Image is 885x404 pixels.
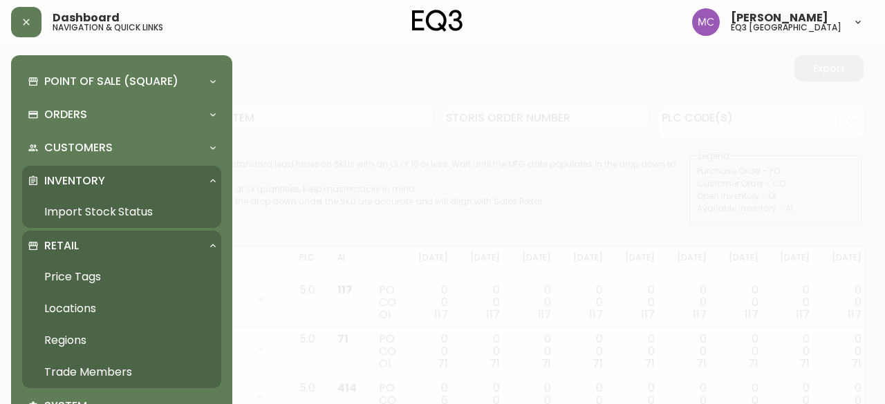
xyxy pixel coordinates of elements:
a: Import Stock Status [22,196,221,228]
span: [PERSON_NAME] [731,12,828,23]
img: logo [412,10,463,32]
div: Inventory [22,166,221,196]
p: Inventory [44,173,105,189]
p: Orders [44,107,87,122]
p: Point of Sale (Square) [44,74,178,89]
span: Dashboard [53,12,120,23]
div: Retail [22,231,221,261]
p: Retail [44,238,79,253]
div: Point of Sale (Square) [22,66,221,97]
h5: navigation & quick links [53,23,163,32]
p: Customers [44,140,113,155]
h5: eq3 [GEOGRAPHIC_DATA] [731,23,841,32]
div: Customers [22,133,221,163]
a: Price Tags [22,261,221,293]
a: Regions [22,325,221,356]
div: Orders [22,99,221,130]
a: Locations [22,293,221,325]
img: 6dbdb61c5655a9a555815750a11666cc [692,8,720,36]
a: Trade Members [22,356,221,388]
